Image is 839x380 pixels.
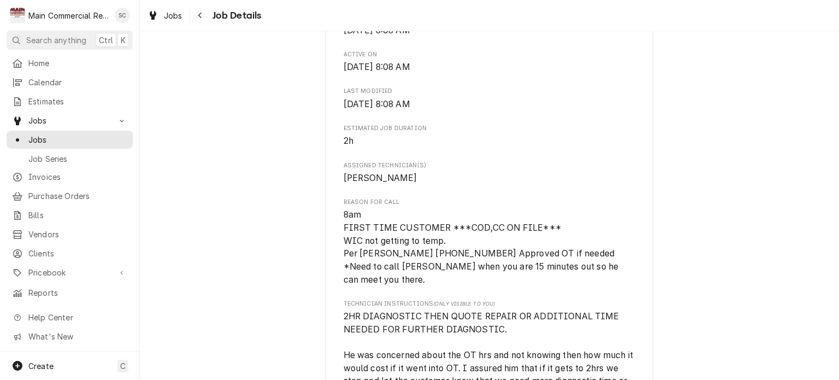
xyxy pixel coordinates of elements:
[7,92,133,110] a: Estimates
[344,209,621,284] span: 8am FIRST TIME CUSTOMER ***COD,CC ON FILE*** WIC not getting to temp. Per [PERSON_NAME] [PHONE_NU...
[7,328,133,346] a: Go to What's New
[344,161,636,185] div: Assigned Technician(s)
[7,225,133,243] a: Vendors
[28,331,126,342] span: What's New
[28,115,111,126] span: Jobs
[7,54,133,72] a: Home
[28,77,127,88] span: Calendar
[28,96,127,107] span: Estimates
[7,187,133,205] a: Purchase Orders
[28,287,127,299] span: Reports
[7,264,133,282] a: Go to Pricebook
[28,312,126,323] span: Help Center
[344,25,410,36] span: [DATE] 8:08 AM
[344,136,353,146] span: 2h
[209,8,262,23] span: Job Details
[26,34,86,46] span: Search anything
[7,150,133,168] a: Job Series
[7,206,133,224] a: Bills
[28,190,127,202] span: Purchase Orders
[7,308,133,326] a: Go to Help Center
[344,124,636,148] div: Estimated Job Duration
[344,62,410,72] span: [DATE] 8:08 AM
[344,300,636,308] span: Technician Instructions
[344,198,636,286] div: Reason For Call
[7,31,133,50] button: Search anythingCtrlK
[28,267,111,278] span: Pricebook
[7,73,133,91] a: Calendar
[344,87,636,110] div: Last Modified
[344,161,636,170] span: Assigned Technician(s)
[115,8,130,23] div: SC
[28,57,127,69] span: Home
[344,208,636,286] span: Reason For Call
[344,124,636,133] span: Estimated Job Duration
[7,168,133,186] a: Invoices
[28,171,127,183] span: Invoices
[344,87,636,96] span: Last Modified
[192,7,209,24] button: Navigate back
[7,112,133,130] a: Go to Jobs
[28,248,127,259] span: Clients
[10,8,25,23] div: Main Commercial Refrigeration Service's Avatar
[433,301,495,307] span: (Only Visible to You)
[344,99,410,109] span: [DATE] 8:08 AM
[7,131,133,149] a: Jobs
[344,172,636,185] span: Assigned Technician(s)
[344,50,636,59] span: Active On
[115,8,130,23] div: Sharon Campbell's Avatar
[28,134,127,145] span: Jobs
[164,10,182,21] span: Jobs
[344,198,636,207] span: Reason For Call
[121,34,126,46] span: K
[7,284,133,302] a: Reports
[7,244,133,262] a: Clients
[120,360,126,372] span: C
[28,10,109,21] div: Main Commercial Refrigeration Service
[143,7,187,25] a: Jobs
[28,361,54,371] span: Create
[344,98,636,111] span: Last Modified
[344,173,417,183] span: [PERSON_NAME]
[28,153,127,165] span: Job Series
[28,229,127,240] span: Vendors
[344,50,636,74] div: Active On
[99,34,113,46] span: Ctrl
[344,61,636,74] span: Active On
[28,209,127,221] span: Bills
[344,135,636,148] span: Estimated Job Duration
[10,8,25,23] div: M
